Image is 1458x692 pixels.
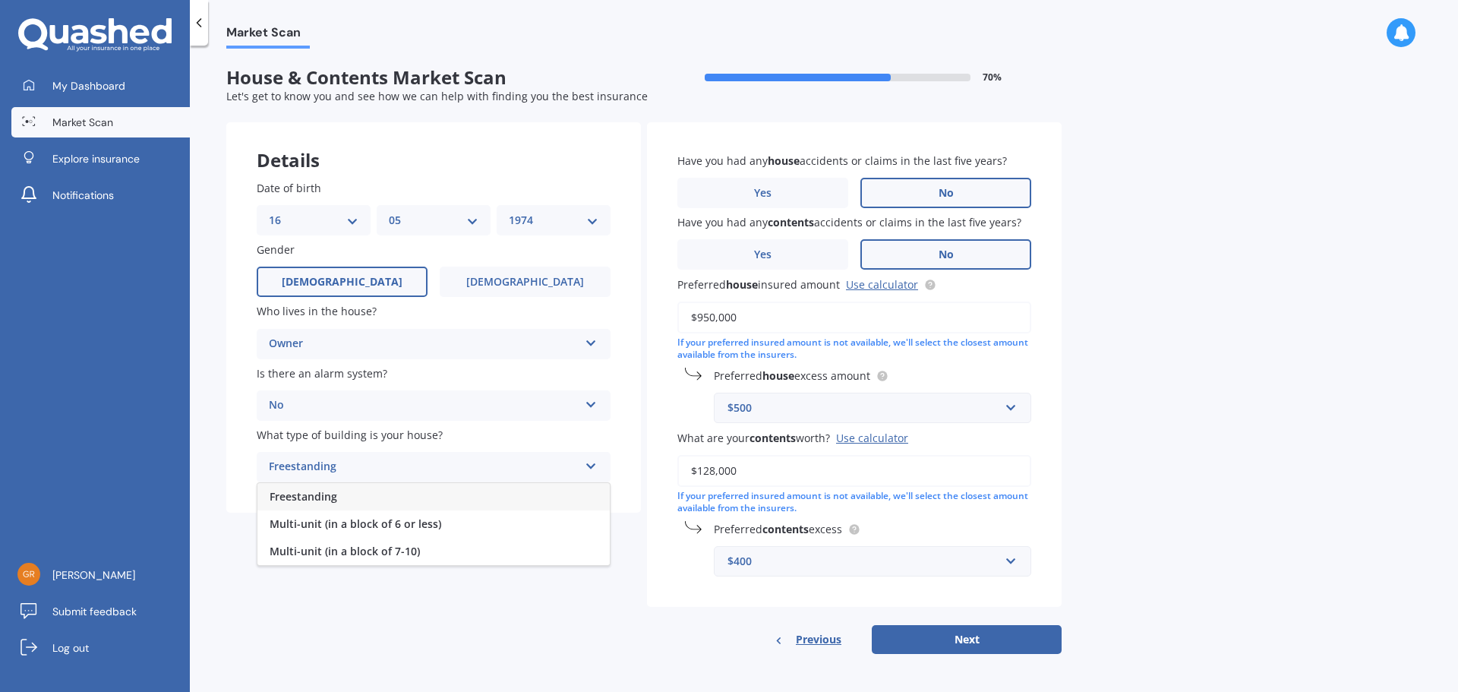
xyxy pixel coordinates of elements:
span: Preferred insured amount [677,277,840,292]
input: Enter amount [677,455,1031,487]
button: Next [872,625,1062,654]
div: No [269,397,579,415]
span: Submit feedback [52,604,137,619]
span: Explore insurance [52,151,140,166]
span: [PERSON_NAME] [52,567,135,583]
div: Use calculator [836,431,908,445]
div: If your preferred insured amount is not available, we'll select the closest amount available from... [677,337,1031,362]
b: house [726,277,758,292]
div: If your preferred insured amount is not available, we'll select the closest amount available from... [677,490,1031,516]
div: Owner [269,335,579,353]
span: My Dashboard [52,78,125,93]
b: contents [750,431,796,445]
a: Log out [11,633,190,663]
span: No [939,248,954,261]
span: Have you had any accidents or claims in the last five years? [677,215,1021,229]
span: House & Contents Market Scan [226,67,644,89]
img: 457626593c8d53acd7c20de1b5ec84c4 [17,563,40,586]
span: Freestanding [270,489,337,504]
span: Date of birth [257,181,321,195]
span: Let's get to know you and see how we can help with finding you the best insurance [226,89,648,103]
span: Yes [754,187,772,200]
b: house [762,368,794,383]
span: Who lives in the house? [257,305,377,319]
b: contents [762,522,809,536]
span: Previous [796,628,841,651]
span: Market Scan [52,115,113,130]
span: Yes [754,248,772,261]
span: No [939,187,954,200]
a: [PERSON_NAME] [11,560,190,590]
span: Is there an alarm system? [257,366,387,381]
span: [DEMOGRAPHIC_DATA] [466,276,584,289]
span: Multi-unit (in a block of 6 or less) [270,517,441,531]
span: Gender [257,242,295,257]
div: $400 [727,553,999,570]
span: 70 % [983,72,1002,83]
span: Have you had any accidents or claims in the last five years? [677,153,1007,168]
b: contents [768,215,814,229]
b: house [768,153,800,168]
span: Market Scan [226,25,310,46]
a: My Dashboard [11,71,190,101]
span: Preferred excess amount [714,368,870,383]
span: What are your worth? [677,431,830,445]
div: $500 [727,400,999,416]
div: Details [226,122,641,168]
span: [DEMOGRAPHIC_DATA] [282,276,402,289]
a: Explore insurance [11,144,190,174]
a: Submit feedback [11,596,190,627]
span: Log out [52,640,89,656]
span: Notifications [52,188,114,203]
input: Enter amount [677,302,1031,333]
div: Freestanding [269,458,579,476]
a: Use calculator [846,277,918,292]
a: Market Scan [11,107,190,137]
span: Preferred excess [714,522,842,536]
span: Multi-unit (in a block of 7-10) [270,544,420,558]
a: Notifications [11,180,190,210]
span: What type of building is your house? [257,428,443,442]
